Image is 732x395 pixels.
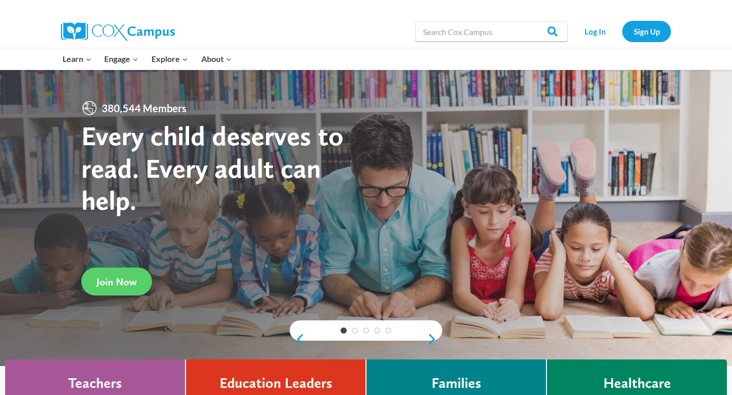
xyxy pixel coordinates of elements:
span: Engage [104,52,138,65]
a: Sign Up [622,21,671,42]
a: 4 [374,327,380,334]
nav: Primary Navigation [56,48,238,70]
input: Search Cox Campus [415,21,568,42]
h4: Healthcare [603,375,671,392]
a: next [427,333,442,345]
span: 380,544 Members [98,100,191,116]
a: 2 [352,327,358,334]
h4: Families [432,375,481,392]
nav: Secondary Navigation [573,21,671,42]
strong: Every child deserves to read. Every adult can help. [81,119,344,216]
a: previous [290,333,305,345]
img: Cox Campus [61,22,175,41]
a: Log In [573,21,617,42]
a: Join Now [81,268,152,295]
span: About [201,52,232,65]
span: Join Now [97,276,137,288]
h4: Teachers [68,375,122,392]
span: Explore [151,52,188,65]
a: 5 [385,327,391,334]
div: content slider buttons [290,329,442,349]
span: Learn [63,52,91,65]
h4: Education Leaders [220,375,332,392]
a: 1 [341,327,347,334]
a: 3 [363,327,369,334]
